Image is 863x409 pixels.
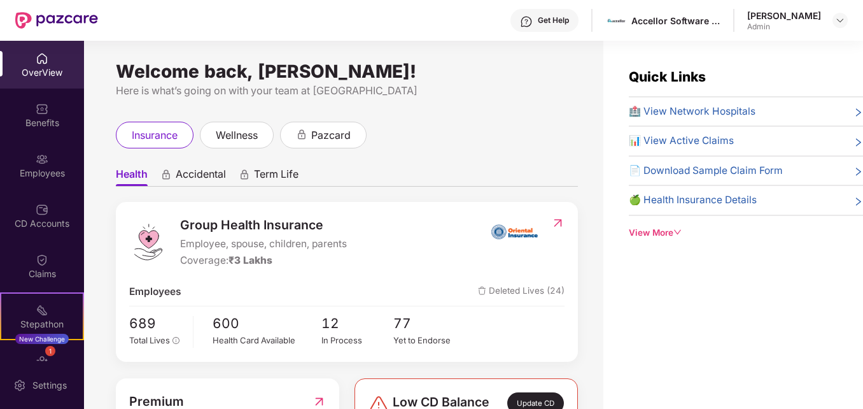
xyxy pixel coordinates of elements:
div: New Challenge [15,334,69,344]
img: svg+xml;base64,PHN2ZyBpZD0iU2V0dGluZy0yMHgyMCIgeG1sbnM9Imh0dHA6Ly93d3cudzMub3JnLzIwMDAvc3ZnIiB3aW... [13,379,26,392]
span: pazcard [311,127,351,143]
div: In Process [321,334,394,347]
img: svg+xml;base64,PHN2ZyBpZD0iQ0RfQWNjb3VudHMiIGRhdGEtbmFtZT0iQ0QgQWNjb3VudHMiIHhtbG5zPSJodHRwOi8vd3... [36,203,48,216]
span: ₹3 Lakhs [228,254,272,266]
div: Get Help [538,15,569,25]
span: Employee, spouse, children, parents [180,236,347,252]
span: 🍏 Health Insurance Details [629,192,757,208]
img: RedirectIcon [551,217,565,229]
span: 📄 Download Sample Claim Form [629,163,783,178]
div: Here is what’s going on with your team at [GEOGRAPHIC_DATA] [116,83,578,99]
div: animation [160,169,172,180]
img: svg+xml;base64,PHN2ZyBpZD0iRW5kb3JzZW1lbnRzIiB4bWxucz0iaHR0cDovL3d3dy53My5vcmcvMjAwMC9zdmciIHdpZH... [36,354,48,367]
img: New Pazcare Logo [15,12,98,29]
span: 📊 View Active Claims [629,133,734,148]
img: deleteIcon [478,287,486,295]
span: Quick Links [629,69,706,85]
img: svg+xml;base64,PHN2ZyBpZD0iQmVuZWZpdHMiIHhtbG5zPSJodHRwOi8vd3d3LnczLm9yZy8yMDAwL3N2ZyIgd2lkdGg9Ij... [36,103,48,115]
span: insurance [132,127,178,143]
div: Yet to Endorse [393,334,466,347]
img: logo [129,223,167,261]
div: animation [296,129,307,140]
div: View More [629,226,863,240]
img: insurerIcon [491,215,538,247]
div: Welcome back, [PERSON_NAME]! [116,66,578,76]
span: 12 [321,313,394,334]
span: Employees [129,284,181,299]
span: Deleted Lives (24) [478,284,565,299]
span: info-circle [172,337,180,345]
div: animation [239,169,250,180]
span: Health [116,168,148,186]
div: 1 [45,346,55,356]
img: svg+xml;base64,PHN2ZyBpZD0iSG9tZSIgeG1sbnM9Imh0dHA6Ly93d3cudzMub3JnLzIwMDAvc3ZnIiB3aWR0aD0iMjAiIG... [36,52,48,65]
img: svg+xml;base64,PHN2ZyBpZD0iQ2xhaW0iIHhtbG5zPSJodHRwOi8vd3d3LnczLm9yZy8yMDAwL3N2ZyIgd2lkdGg9IjIwIi... [36,254,48,266]
span: down [673,228,682,237]
span: 🏥 View Network Hospitals [629,104,755,119]
div: [PERSON_NAME] [747,10,821,22]
img: svg+xml;base64,PHN2ZyBpZD0iSGVscC0zMngzMiIgeG1sbnM9Imh0dHA6Ly93d3cudzMub3JnLzIwMDAvc3ZnIiB3aWR0aD... [520,15,533,28]
span: Group Health Insurance [180,215,347,235]
div: Stepathon [1,318,83,331]
span: Accidental [176,168,226,186]
span: 77 [393,313,466,334]
img: svg+xml;base64,PHN2ZyBpZD0iRHJvcGRvd24tMzJ4MzIiIHhtbG5zPSJodHRwOi8vd3d3LnczLm9yZy8yMDAwL3N2ZyIgd2... [835,15,845,25]
span: wellness [216,127,258,143]
div: Settings [29,379,71,392]
div: Health Card Available [213,334,321,347]
img: images%20(1).jfif [607,11,626,30]
div: Coverage: [180,253,347,268]
span: Total Lives [129,335,170,345]
img: svg+xml;base64,PHN2ZyB4bWxucz0iaHR0cDovL3d3dy53My5vcmcvMjAwMC9zdmciIHdpZHRoPSIyMSIgaGVpZ2h0PSIyMC... [36,304,48,317]
div: Admin [747,22,821,32]
span: Term Life [254,168,298,186]
img: svg+xml;base64,PHN2ZyBpZD0iRW1wbG95ZWVzIiB4bWxucz0iaHR0cDovL3d3dy53My5vcmcvMjAwMC9zdmciIHdpZHRoPS... [36,153,48,166]
span: 689 [129,313,183,334]
div: Accellor Software Pvt Ltd. [631,15,720,27]
span: 600 [213,313,321,334]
